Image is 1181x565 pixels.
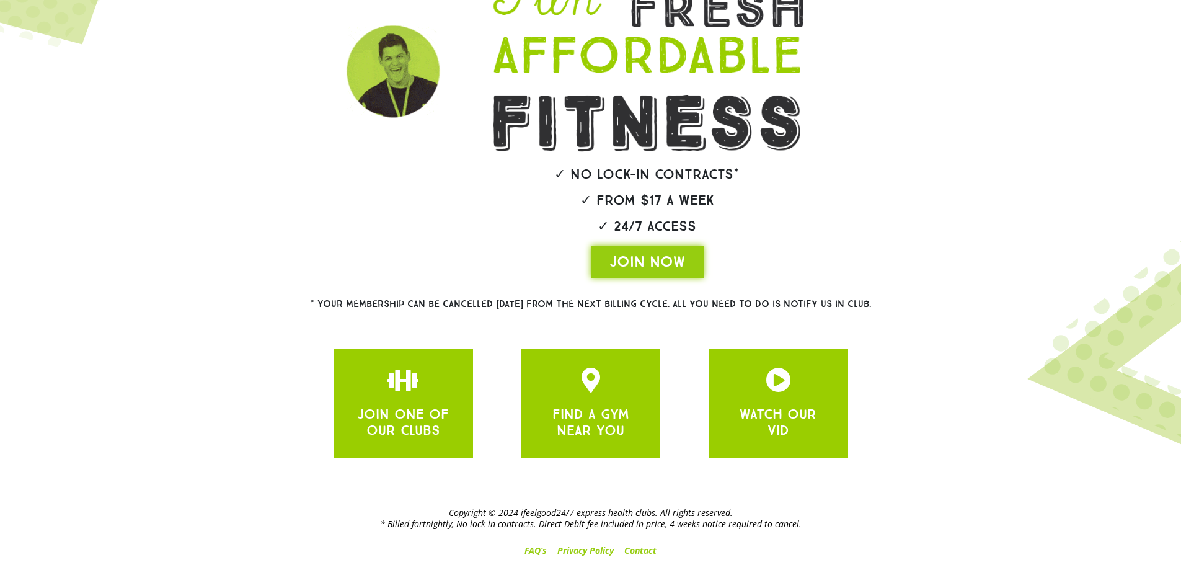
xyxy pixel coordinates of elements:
[591,246,704,278] a: JOIN NOW
[194,507,988,530] h2: Copyright © 2024 ifeelgood24/7 express health clubs. All rights reserved. * Billed fortnightly, N...
[609,252,685,272] span: JOIN NOW
[766,368,790,393] a: JOIN ONE OF OUR CLUBS
[740,406,816,438] a: WATCH OUR VID
[552,542,619,559] a: Privacy Policy
[619,542,661,559] a: Contact
[520,542,552,559] a: FAQ’s
[357,406,449,438] a: JOIN ONE OF OUR CLUBS
[194,542,988,559] nav: Menu
[456,167,839,181] h2: ✓ No lock-in contracts*
[391,368,415,393] a: JOIN ONE OF OUR CLUBS
[456,220,839,233] h2: ✓ 24/7 Access
[552,406,629,438] a: FIND A GYM NEAR YOU
[578,368,603,393] a: JOIN ONE OF OUR CLUBS
[456,194,839,207] h2: ✓ From $17 a week
[265,300,916,309] h2: * Your membership can be cancelled [DATE] from the next billing cycle. All you need to do is noti...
